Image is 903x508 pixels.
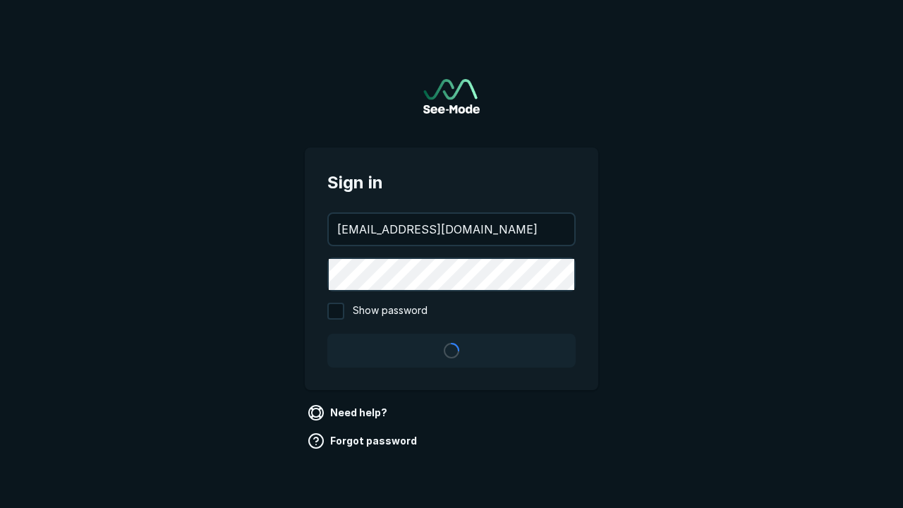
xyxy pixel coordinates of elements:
span: Show password [353,303,428,320]
input: your@email.com [329,214,574,245]
span: Sign in [327,170,576,195]
a: Need help? [305,401,393,424]
img: See-Mode Logo [423,79,480,114]
a: Forgot password [305,430,423,452]
a: Go to sign in [423,79,480,114]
